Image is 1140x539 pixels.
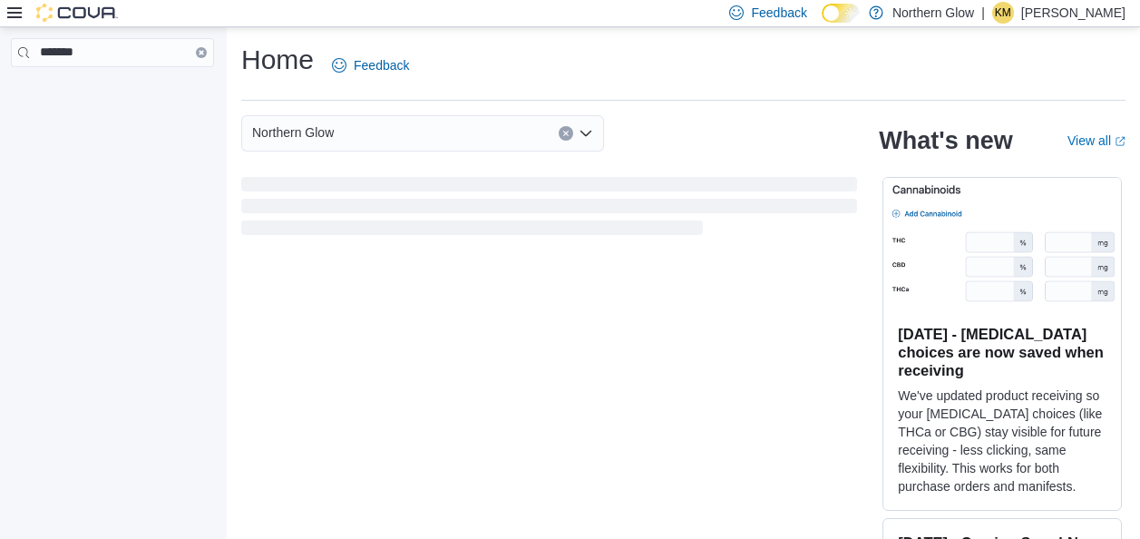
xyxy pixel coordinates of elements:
p: We've updated product receiving so your [MEDICAL_DATA] choices (like THCa or CBG) stay visible fo... [898,387,1106,495]
span: Dark Mode [822,23,823,24]
p: Northern Glow [892,2,974,24]
div: Krista Maitland [992,2,1014,24]
img: Cova [36,4,118,22]
svg: External link [1115,136,1125,147]
span: Northern Glow [252,122,334,143]
input: Dark Mode [822,4,860,23]
span: Feedback [354,56,409,74]
button: Open list of options [579,126,593,141]
button: Clear input [559,126,573,141]
span: Loading [241,181,857,239]
h2: What's new [879,126,1012,155]
p: | [981,2,985,24]
a: Feedback [325,47,416,83]
a: View allExternal link [1067,133,1125,148]
h3: [DATE] - [MEDICAL_DATA] choices are now saved when receiving [898,325,1106,379]
h1: Home [241,42,314,78]
span: Feedback [751,4,806,22]
button: Clear input [196,47,207,58]
span: KM [995,2,1011,24]
nav: Complex example [11,71,214,114]
p: [PERSON_NAME] [1021,2,1125,24]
